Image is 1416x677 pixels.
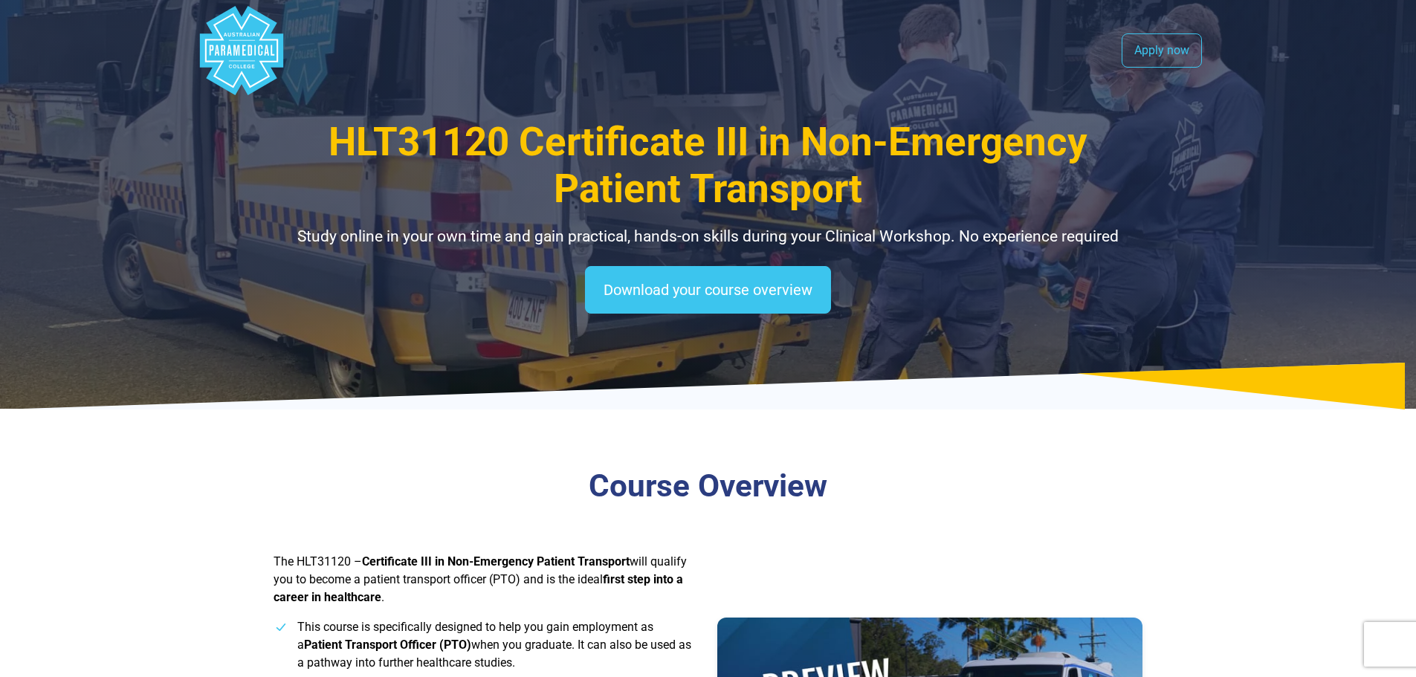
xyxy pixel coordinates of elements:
span: The HLT31120 – will qualify you to become a patient transport officer (PTO) and is the ideal . [274,554,687,604]
a: Apply now [1122,33,1202,68]
a: Download your course overview [585,266,831,314]
div: Australian Paramedical College [197,6,286,95]
p: Study online in your own time and gain practical, hands-on skills during your Clinical Workshop. ... [274,225,1143,249]
span: HLT31120 Certificate III in Non-Emergency Patient Transport [329,119,1087,212]
strong: Patient Transport Officer (PTO) [304,638,471,652]
strong: Certificate III in Non-Emergency Patient Transport [362,554,630,569]
h3: Course Overview [274,467,1143,505]
strong: first step into a career in healthcare [274,572,683,604]
span: This course is specifically designed to help you gain employment as a when you graduate. It can a... [297,620,691,670]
